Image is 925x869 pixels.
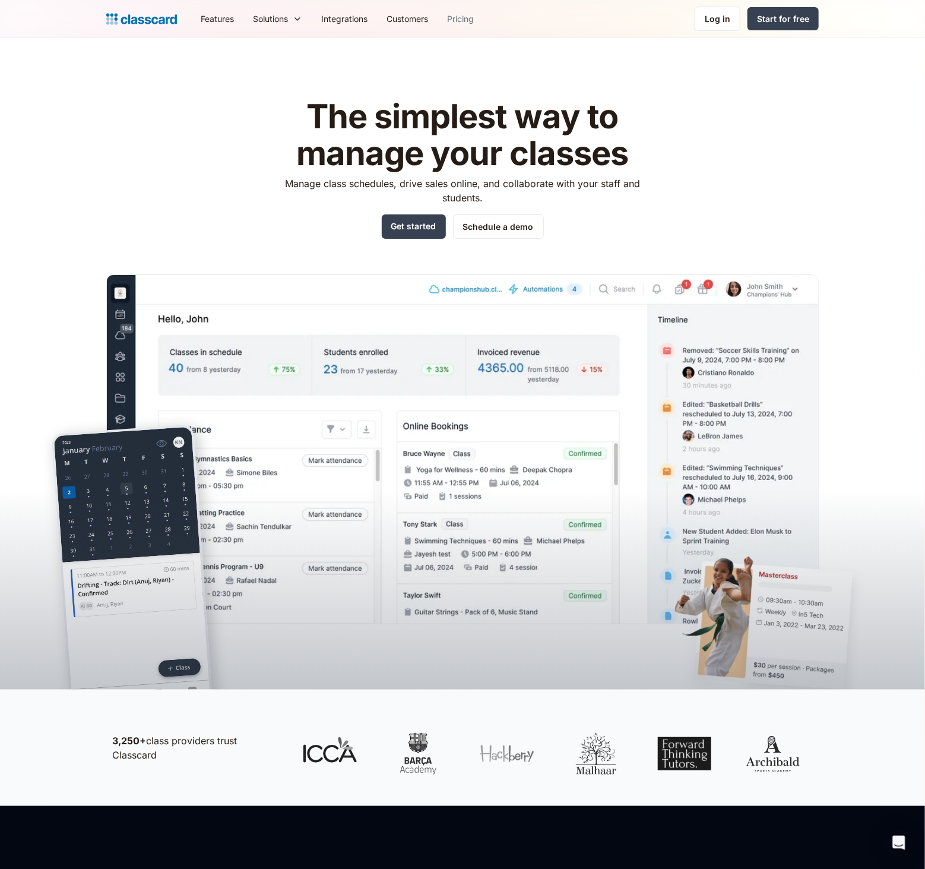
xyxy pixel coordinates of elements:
[191,5,243,32] a: Features
[243,5,312,32] div: Solutions
[382,214,446,239] a: Get started
[253,12,288,25] div: Solutions
[112,735,146,747] strong: 3,250+
[705,12,730,25] div: Log in
[438,5,483,32] a: Pricing
[747,7,819,30] a: Start for free
[885,829,913,857] div: Open Intercom Messenger
[112,734,278,762] p: class providers trust Classcard
[453,214,544,239] a: Schedule a demo
[377,5,438,32] a: Customers
[106,11,177,27] a: home
[312,5,377,32] a: Integrations
[695,7,740,31] a: Log in
[274,99,651,172] h1: The simplest way to manage your classes
[274,176,651,205] p: Manage class schedules, drive sales online, and collaborate with your staff and students.
[757,12,809,25] div: Start for free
